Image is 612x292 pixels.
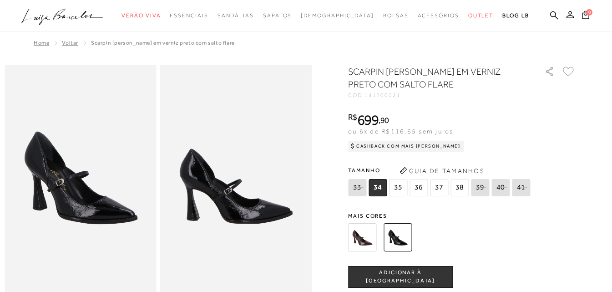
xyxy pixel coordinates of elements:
img: SCARPIN MARY JANE EM VERNIZ CAFÉ COM SALTO FLARE [348,223,376,251]
a: noSubCategoriesText [121,7,161,24]
span: 0 [586,9,592,15]
span: 37 [430,179,448,196]
span: Sandálias [217,12,254,19]
span: 33 [348,179,366,196]
span: Tamanho [348,164,532,177]
a: noSubCategoriesText [301,7,374,24]
span: 35 [389,179,407,196]
div: CÓD: [348,92,530,98]
i: , [379,116,389,124]
a: noSubCategoriesText [468,7,494,24]
span: 41 [512,179,530,196]
span: 34 [369,179,387,196]
span: 141200021 [364,92,401,98]
button: ADICIONAR À [GEOGRAPHIC_DATA] [348,266,453,288]
a: noSubCategoriesText [217,7,254,24]
span: Sapatos [263,12,292,19]
span: ADICIONAR À [GEOGRAPHIC_DATA] [349,269,452,285]
a: noSubCategoriesText [263,7,292,24]
span: Verão Viva [121,12,161,19]
span: Essenciais [170,12,208,19]
div: Cashback com Mais [PERSON_NAME] [348,141,464,152]
span: Mais cores [348,213,576,219]
a: Home [34,40,49,46]
span: Acessórios [418,12,459,19]
span: ou 6x de R$116,65 sem juros [348,128,453,135]
a: noSubCategoriesText [170,7,208,24]
button: Guia de Tamanhos [396,164,487,178]
a: noSubCategoriesText [383,7,409,24]
span: 36 [410,179,428,196]
span: 38 [450,179,469,196]
span: 90 [380,115,389,125]
span: 39 [471,179,489,196]
a: Voltar [62,40,78,46]
a: BLOG LB [502,7,529,24]
span: [DEMOGRAPHIC_DATA] [301,12,374,19]
h1: SCARPIN [PERSON_NAME] EM VERNIZ PRETO COM SALTO FLARE [348,65,519,91]
span: Bolsas [383,12,409,19]
span: SCARPIN [PERSON_NAME] EM VERNIZ PRETO COM SALTO FLARE [91,40,235,46]
span: Outlet [468,12,494,19]
button: 0 [579,10,592,22]
a: noSubCategoriesText [418,7,459,24]
span: BLOG LB [502,12,529,19]
span: 40 [491,179,510,196]
span: 699 [357,112,379,128]
i: R$ [348,113,357,121]
img: SCARPIN MARY JANE EM VERNIZ PRETO COM SALTO FLARE [384,223,412,251]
